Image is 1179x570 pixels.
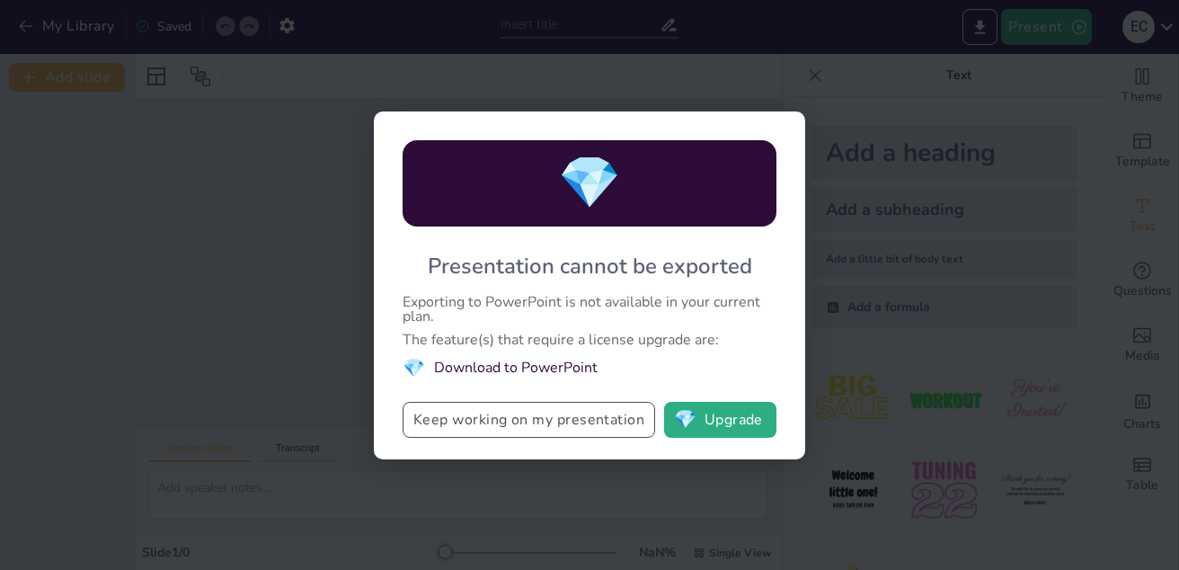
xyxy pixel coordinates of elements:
[428,252,752,281] div: Presentation cannot be exported
[403,333,776,347] div: The feature(s) that require a license upgrade are:
[403,295,776,324] div: Exporting to PowerPoint is not available in your current plan.
[664,402,776,438] button: diamondUpgrade
[674,411,696,429] span: diamond
[403,356,425,380] span: diamond
[558,148,621,218] span: diamond
[403,402,655,438] button: Keep working on my presentation
[403,356,776,380] li: Download to PowerPoint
